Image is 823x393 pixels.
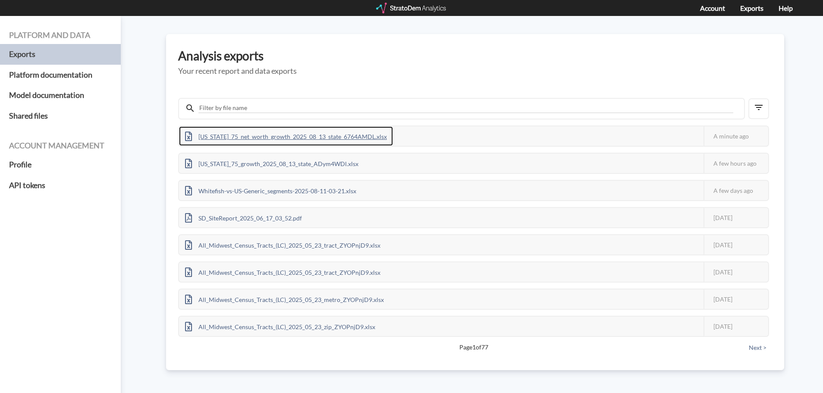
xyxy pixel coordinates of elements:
[9,65,112,85] a: Platform documentation
[704,126,768,146] div: A minute ago
[179,181,362,200] div: Whitefish-vs-US-Generic_segments-2025-08-11-03-21.xlsx
[704,317,768,336] div: [DATE]
[178,67,772,75] h5: Your recent report and data exports
[179,132,393,139] a: [US_STATE]_75_net_worth_growth_2025_08_13_state_6764AMDL.xlsx
[9,31,112,40] h4: Platform and data
[179,208,308,227] div: SD_SiteReport_2025_06_17_03_52.pdf
[179,267,386,275] a: All_Midwest_Census_Tracts_(LC)_2025_05_23_tract_ZYOPnjD9.xlsx
[179,126,393,146] div: [US_STATE]_75_net_worth_growth_2025_08_13_state_6764AMDL.xlsx
[178,49,772,63] h3: Analysis exports
[179,213,308,220] a: SD_SiteReport_2025_06_17_03_52.pdf
[704,235,768,255] div: [DATE]
[9,106,112,126] a: Shared files
[179,159,364,166] a: [US_STATE]_75_growth_2025_08_13_state_ADym4WDl.xlsx
[9,141,112,150] h4: Account management
[779,4,793,12] a: Help
[179,262,386,282] div: All_Midwest_Census_Tracts_(LC)_2025_05_23_tract_ZYOPnjD9.xlsx
[208,343,739,352] span: Page 1 of 77
[9,154,112,175] a: Profile
[179,289,390,309] div: All_Midwest_Census_Tracts_(LC)_2025_05_23_metro_ZYOPnjD9.xlsx
[704,181,768,200] div: A few days ago
[179,240,386,248] a: All_Midwest_Census_Tracts_(LC)_2025_05_23_tract_ZYOPnjD9.xlsx
[9,44,112,65] a: Exports
[704,208,768,227] div: [DATE]
[704,289,768,309] div: [DATE]
[179,322,381,329] a: All_Midwest_Census_Tracts_(LC)_2025_05_23_zip_ZYOPnjD9.xlsx
[746,343,769,352] button: Next >
[740,4,763,12] a: Exports
[179,235,386,255] div: All_Midwest_Census_Tracts_(LC)_2025_05_23_tract_ZYOPnjD9.xlsx
[179,295,390,302] a: All_Midwest_Census_Tracts_(LC)_2025_05_23_metro_ZYOPnjD9.xlsx
[198,103,733,113] input: Filter by file name
[179,317,381,336] div: All_Midwest_Census_Tracts_(LC)_2025_05_23_zip_ZYOPnjD9.xlsx
[700,4,725,12] a: Account
[179,186,362,193] a: Whitefish-vs-US-Generic_segments-2025-08-11-03-21.xlsx
[9,85,112,106] a: Model documentation
[704,154,768,173] div: A few hours ago
[704,262,768,282] div: [DATE]
[179,154,364,173] div: [US_STATE]_75_growth_2025_08_13_state_ADym4WDl.xlsx
[9,175,112,196] a: API tokens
